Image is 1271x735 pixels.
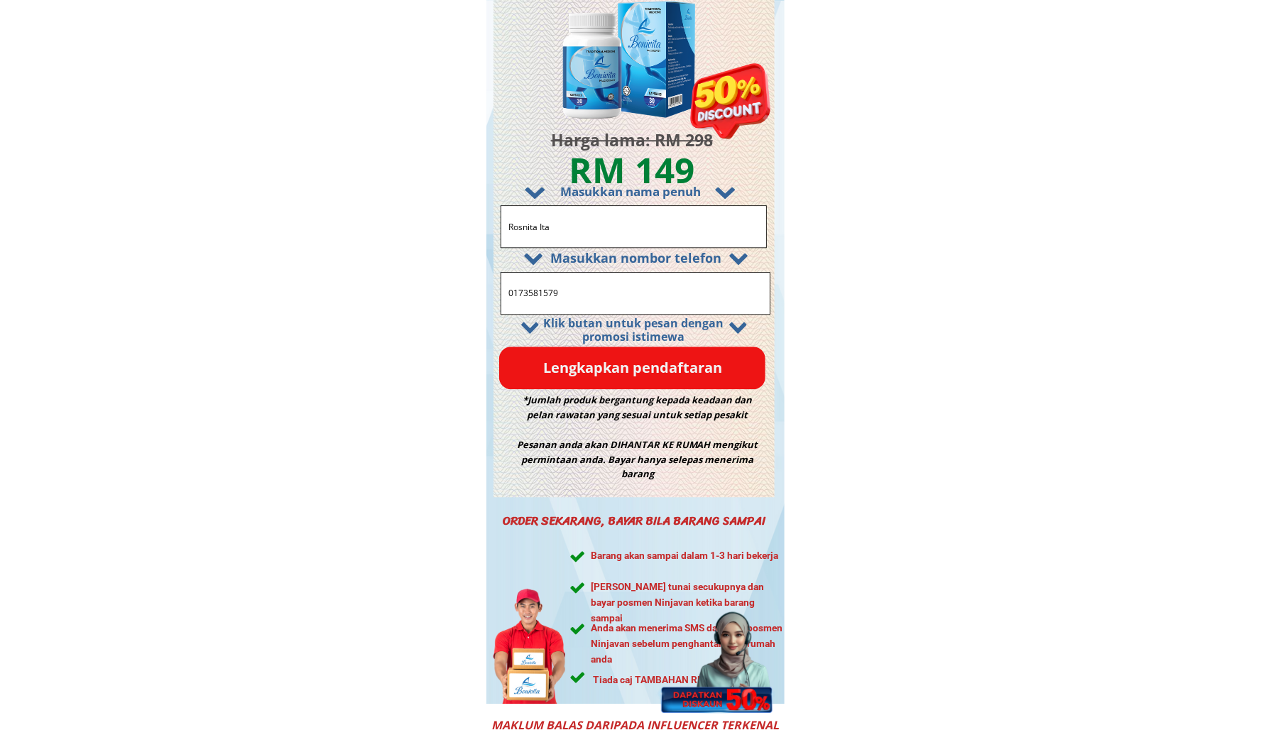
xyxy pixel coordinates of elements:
[591,621,786,683] h3: Anda akan menerima SMS daripada posmen Ninjavan sebelum penghantaran ke rumah anda
[499,347,765,389] p: Lengkapkan pendaftaran
[491,511,778,550] div: ORDER SEKARANG, BAYAR BILA BARANG SAMPAI
[528,141,736,197] h3: RM 149
[591,548,786,579] h3: Barang akan sampai dalam 1-3 hari bekerja
[505,206,763,247] input: Nama penuh
[591,579,786,642] h3: [PERSON_NAME] tunai secukupnya dan bayar posmen Ninjavan ketika barang sampai​
[508,182,753,201] h3: Masukkan nama penuh
[511,393,764,481] h3: *Jumlah produk bergantung kepada keadaan dan pelan rawatan yang sesuai untuk setiap pesakit Pesan...
[593,673,788,704] h3: Tiada caj TAMBAHAN RM10
[490,717,781,735] div: Maklum balas daripada influencer terkenal
[516,127,748,153] h3: Harga lama: RM 298
[505,273,765,314] input: Nombor telefon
